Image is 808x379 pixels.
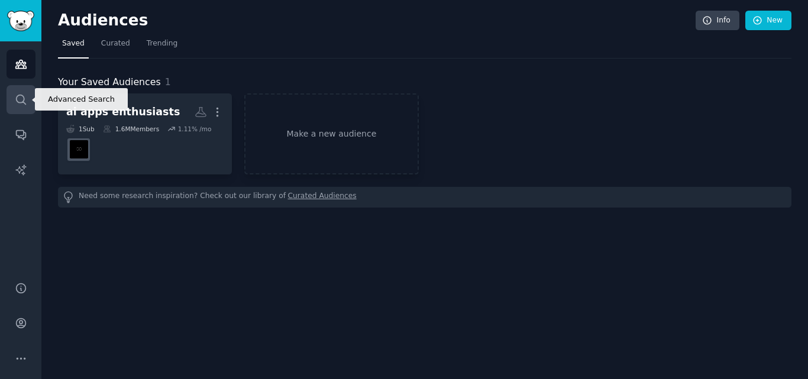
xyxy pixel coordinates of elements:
span: Saved [62,38,85,49]
a: Info [696,11,739,31]
div: Need some research inspiration? Check out our library of [58,187,791,208]
div: 1 Sub [66,125,95,133]
a: Make a new audience [244,93,418,174]
a: Trending [143,34,182,59]
a: Curated Audiences [288,191,357,203]
div: 1.11 % /mo [178,125,212,133]
span: Your Saved Audiences [58,75,161,90]
span: Trending [147,38,177,49]
div: ai apps enthusiasts [66,105,180,119]
span: 1 [165,76,171,88]
h2: Audiences [58,11,696,30]
a: New [745,11,791,31]
span: Curated [101,38,130,49]
a: Saved [58,34,89,59]
img: GummySearch logo [7,11,34,31]
img: ArtificialInteligence [70,140,88,158]
a: ai apps enthusiasts1Sub1.6MMembers1.11% /moArtificialInteligence [58,93,232,174]
div: 1.6M Members [103,125,159,133]
a: Curated [97,34,134,59]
